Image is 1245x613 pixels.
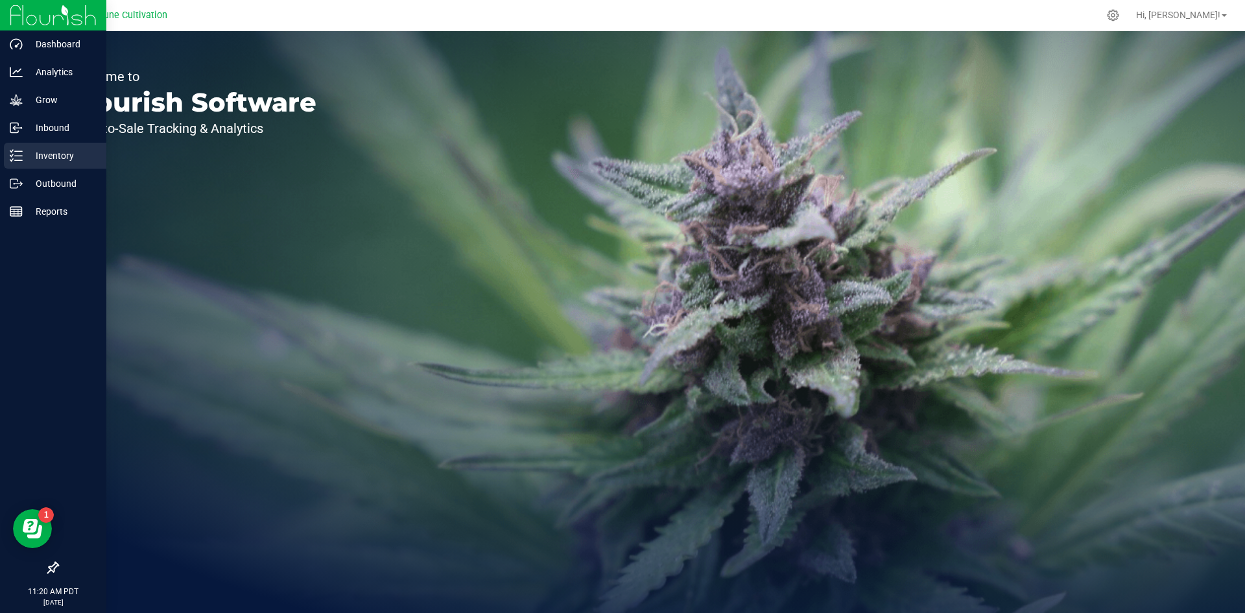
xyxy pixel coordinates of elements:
[6,597,101,607] p: [DATE]
[6,586,101,597] p: 11:20 AM PDT
[10,93,23,106] inline-svg: Grow
[23,92,101,108] p: Grow
[98,10,167,21] span: Dune Cultivation
[70,122,316,135] p: Seed-to-Sale Tracking & Analytics
[70,70,316,83] p: Welcome to
[23,148,101,163] p: Inventory
[23,36,101,52] p: Dashboard
[10,66,23,78] inline-svg: Analytics
[1105,9,1121,21] div: Manage settings
[13,509,52,548] iframe: Resource center
[23,64,101,80] p: Analytics
[23,176,101,191] p: Outbound
[10,121,23,134] inline-svg: Inbound
[23,120,101,136] p: Inbound
[10,205,23,218] inline-svg: Reports
[10,149,23,162] inline-svg: Inventory
[70,90,316,115] p: Flourish Software
[23,204,101,219] p: Reports
[10,38,23,51] inline-svg: Dashboard
[1136,10,1220,20] span: Hi, [PERSON_NAME]!
[38,507,54,523] iframe: Resource center unread badge
[10,177,23,190] inline-svg: Outbound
